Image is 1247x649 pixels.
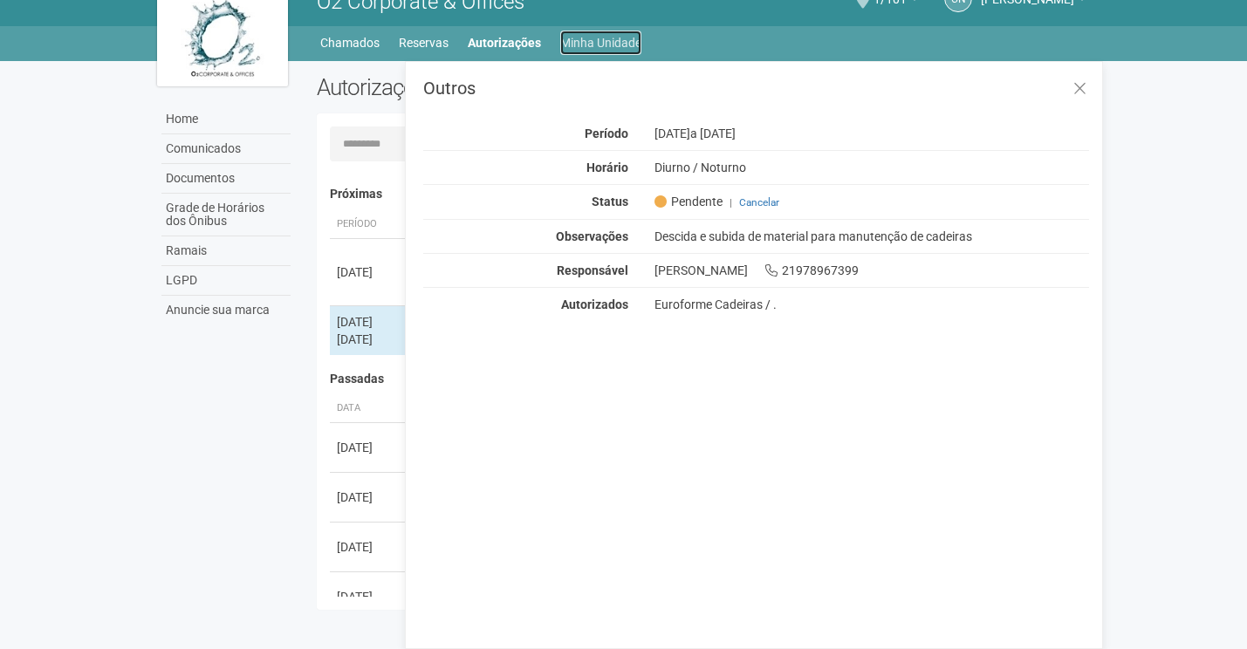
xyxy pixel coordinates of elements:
a: Ramais [161,236,291,266]
a: Home [161,105,291,134]
strong: Período [585,126,628,140]
th: Data [330,394,408,423]
div: [DATE] [337,439,401,456]
strong: Observações [556,229,628,243]
a: LGPD [161,266,291,296]
div: [DATE] [337,313,401,331]
div: [DATE] [337,263,401,281]
strong: Responsável [557,263,628,277]
div: [DATE] [641,126,1103,141]
div: [DATE] [337,588,401,605]
a: Anuncie sua marca [161,296,291,324]
a: Documentos [161,164,291,194]
div: [DATE] [337,538,401,556]
h4: Passadas [330,372,1078,386]
div: [PERSON_NAME] 21978967399 [641,263,1103,278]
div: [DATE] [337,331,401,348]
a: Comunicados [161,134,291,164]
a: Autorizações [468,31,541,55]
a: Grade de Horários dos Ônibus [161,194,291,236]
div: Euroforme Cadeiras / . [654,297,1090,312]
div: [DATE] [337,488,401,506]
a: Chamados [320,31,380,55]
a: Minha Unidade [560,31,641,55]
div: Descida e subida de material para manutenção de cadeiras [641,229,1103,244]
h3: Outros [423,79,1089,97]
span: a [DATE] [690,126,736,140]
strong: Horário [586,161,628,174]
strong: Status [592,195,628,208]
h2: Autorizações [317,74,690,100]
span: Pendente [654,194,723,209]
th: Período [330,210,408,239]
div: Diurno / Noturno [641,160,1103,175]
strong: Autorizados [561,297,628,311]
h4: Próximas [330,188,1078,201]
a: Cancelar [739,196,779,208]
span: | [730,196,732,208]
a: Reservas [399,31,449,55]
